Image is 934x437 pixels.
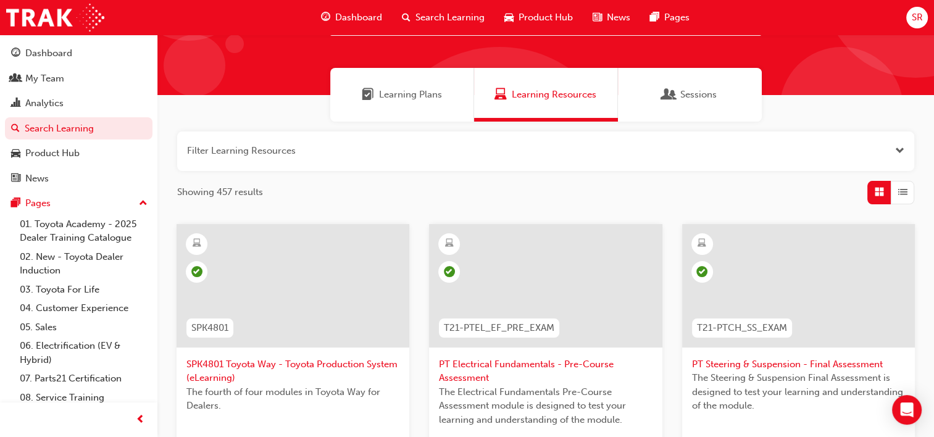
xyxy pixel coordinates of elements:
span: learningResourceType_ELEARNING-icon [193,236,201,252]
span: Learning Plans [362,88,374,102]
span: pages-icon [650,10,659,25]
span: Learning Resources [512,88,596,102]
a: 08. Service Training [15,388,152,407]
a: 04. Customer Experience [15,299,152,318]
div: Product Hub [25,146,80,160]
a: SessionsSessions [618,68,762,122]
a: Learning ResourcesLearning Resources [474,68,618,122]
a: guage-iconDashboard [311,5,392,30]
span: Grid [875,185,884,199]
span: learningResourceType_ELEARNING-icon [445,236,454,252]
span: Learning Plans [379,88,442,102]
div: My Team [25,72,64,86]
a: 02. New - Toyota Dealer Induction [15,248,152,280]
div: Analytics [25,96,64,110]
span: search-icon [402,10,411,25]
div: News [25,172,49,186]
span: Pages [664,10,690,25]
button: Pages [5,192,152,215]
span: learningRecordVerb_COMPLETE-icon [191,266,202,277]
button: DashboardMy TeamAnalyticsSearch LearningProduct HubNews [5,40,152,192]
span: car-icon [504,10,514,25]
div: Open Intercom Messenger [892,395,922,425]
span: SPK4801 [191,321,228,335]
span: The Steering & Suspension Final Assessment is designed to test your learning and understanding of... [692,371,905,413]
span: Showing 457 results [177,185,263,199]
span: people-icon [11,73,20,85]
span: T21-PTCH_SS_EXAM [697,321,787,335]
span: guage-icon [321,10,330,25]
span: up-icon [139,196,148,212]
button: SR [906,7,928,28]
span: PT Steering & Suspension - Final Assessment [692,357,905,372]
a: 07. Parts21 Certification [15,369,152,388]
span: car-icon [11,148,20,159]
span: news-icon [11,173,20,185]
span: Search Learning [415,10,485,25]
img: Trak [6,4,104,31]
span: T21-PTEL_EF_PRE_EXAM [444,321,554,335]
span: PT Electrical Fundamentals - Pre-Course Assessment [439,357,652,385]
span: The fourth of four modules in Toyota Way for Dealers. [186,385,399,413]
a: News [5,167,152,190]
span: List [898,185,907,199]
span: prev-icon [136,412,145,428]
span: SR [911,10,922,25]
a: news-iconNews [583,5,640,30]
button: Open the filter [895,144,904,158]
span: Product Hub [519,10,573,25]
a: 05. Sales [15,318,152,337]
a: Search Learning [5,117,152,140]
span: The Electrical Fundamentals Pre-Course Assessment module is designed to test your learning and un... [439,385,652,427]
span: guage-icon [11,48,20,59]
a: 03. Toyota For Life [15,280,152,299]
a: 06. Electrification (EV & Hybrid) [15,336,152,369]
a: Dashboard [5,42,152,65]
span: Sessions [680,88,717,102]
a: My Team [5,67,152,90]
span: learningResourceType_ELEARNING-icon [698,236,706,252]
a: pages-iconPages [640,5,699,30]
a: search-iconSearch Learning [392,5,494,30]
a: Analytics [5,92,152,115]
span: learningRecordVerb_COMPLETE-icon [696,266,707,277]
a: car-iconProduct Hub [494,5,583,30]
a: Learning PlansLearning Plans [330,68,474,122]
div: Dashboard [25,46,72,60]
span: Sessions [663,88,675,102]
span: pages-icon [11,198,20,209]
span: search-icon [11,123,20,135]
span: news-icon [593,10,602,25]
span: learningRecordVerb_COMPLETE-icon [444,266,455,277]
span: chart-icon [11,98,20,109]
span: Learning Resources [494,88,507,102]
span: SPK4801 Toyota Way - Toyota Production System (eLearning) [186,357,399,385]
a: Product Hub [5,142,152,165]
span: News [607,10,630,25]
div: Pages [25,196,51,210]
a: 01. Toyota Academy - 2025 Dealer Training Catalogue [15,215,152,248]
span: Dashboard [335,10,382,25]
